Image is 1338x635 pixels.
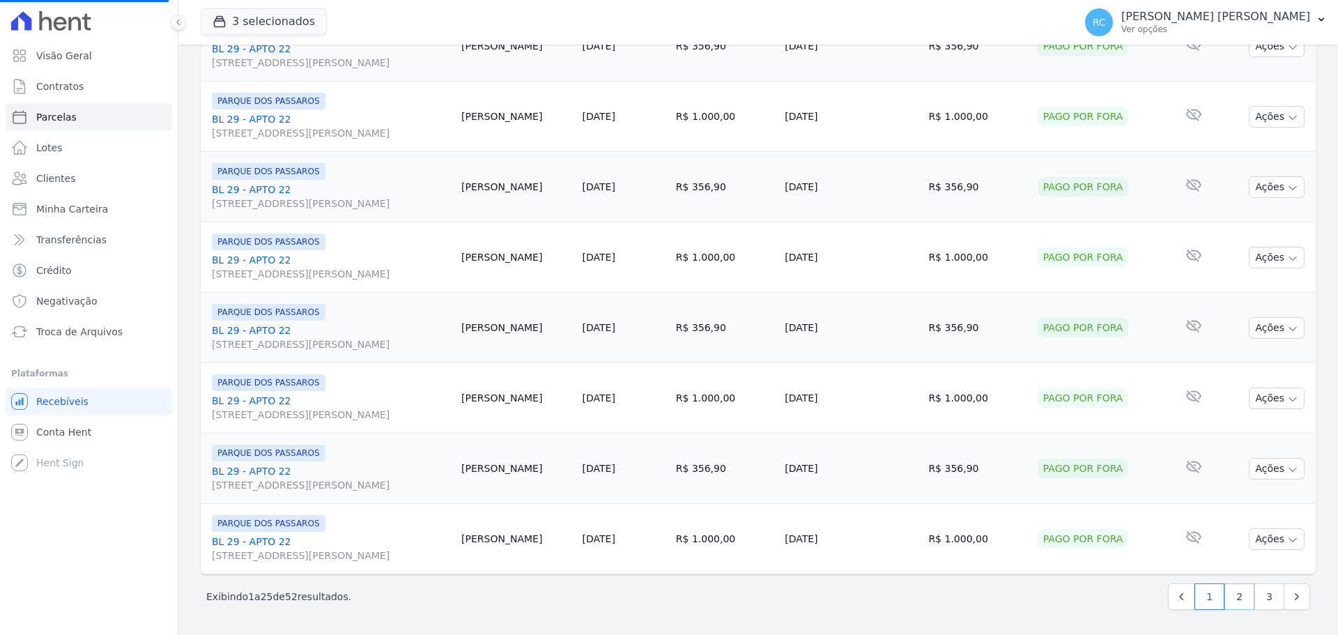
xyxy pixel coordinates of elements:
[923,434,1031,504] td: R$ 356,90
[923,152,1031,222] td: R$ 356,90
[779,504,923,574] td: [DATE]
[1254,583,1284,610] a: 3
[212,163,325,180] span: PARQUE DOS PASSAROS
[6,72,172,100] a: Contratos
[36,395,89,408] span: Recebíveis
[36,325,123,339] span: Troca de Arquivos
[779,152,923,222] td: [DATE]
[6,195,172,223] a: Minha Carteira
[456,82,577,152] td: [PERSON_NAME]
[36,49,92,63] span: Visão Geral
[1121,10,1310,24] p: [PERSON_NAME] [PERSON_NAME]
[923,293,1031,363] td: R$ 356,90
[248,591,254,602] span: 1
[670,363,779,434] td: R$ 1.000,00
[212,304,325,321] span: PARQUE DOS PASSAROS
[779,82,923,152] td: [DATE]
[583,322,615,333] a: [DATE]
[212,56,450,70] span: [STREET_ADDRESS][PERSON_NAME]
[779,11,923,82] td: [DATE]
[212,445,325,461] span: PARQUE DOS PASSAROS
[779,434,923,504] td: [DATE]
[1284,583,1310,610] a: Next
[670,434,779,504] td: R$ 356,90
[36,171,75,185] span: Clientes
[456,152,577,222] td: [PERSON_NAME]
[212,267,450,281] span: [STREET_ADDRESS][PERSON_NAME]
[212,337,450,351] span: [STREET_ADDRESS][PERSON_NAME]
[212,197,450,211] span: [STREET_ADDRESS][PERSON_NAME]
[212,374,325,391] span: PARQUE DOS PASSAROS
[212,464,450,492] a: BL 29 - APTO 22[STREET_ADDRESS][PERSON_NAME]
[36,233,107,247] span: Transferências
[212,112,450,140] a: BL 29 - APTO 22[STREET_ADDRESS][PERSON_NAME]
[1038,247,1129,267] div: Pago por fora
[1038,177,1129,197] div: Pago por fora
[779,293,923,363] td: [DATE]
[36,110,77,124] span: Parcelas
[1038,36,1129,56] div: Pago por fora
[456,504,577,574] td: [PERSON_NAME]
[212,93,325,109] span: PARQUE DOS PASSAROS
[1249,317,1305,339] button: Ações
[456,11,577,82] td: [PERSON_NAME]
[670,11,779,82] td: R$ 356,90
[1249,528,1305,550] button: Ações
[201,8,327,35] button: 3 selecionados
[36,79,84,93] span: Contratos
[6,226,172,254] a: Transferências
[36,425,91,439] span: Conta Hent
[670,504,779,574] td: R$ 1.000,00
[583,463,615,474] a: [DATE]
[923,11,1031,82] td: R$ 356,90
[1093,17,1106,27] span: RC
[212,515,325,532] span: PARQUE DOS PASSAROS
[1074,3,1338,42] button: RC [PERSON_NAME] [PERSON_NAME] Ver opções
[212,408,450,422] span: [STREET_ADDRESS][PERSON_NAME]
[583,181,615,192] a: [DATE]
[923,222,1031,293] td: R$ 1.000,00
[212,126,450,140] span: [STREET_ADDRESS][PERSON_NAME]
[36,294,98,308] span: Negativação
[583,533,615,544] a: [DATE]
[36,202,108,216] span: Minha Carteira
[583,252,615,263] a: [DATE]
[261,591,273,602] span: 25
[1038,107,1129,126] div: Pago por fora
[1194,583,1224,610] a: 1
[212,234,325,250] span: PARQUE DOS PASSAROS
[6,257,172,284] a: Crédito
[456,293,577,363] td: [PERSON_NAME]
[6,42,172,70] a: Visão Geral
[1038,388,1129,408] div: Pago por fora
[670,152,779,222] td: R$ 356,90
[1249,106,1305,128] button: Ações
[1249,458,1305,480] button: Ações
[6,318,172,346] a: Troca de Arquivos
[456,222,577,293] td: [PERSON_NAME]
[1249,247,1305,268] button: Ações
[1038,318,1129,337] div: Pago por fora
[1249,176,1305,198] button: Ações
[670,222,779,293] td: R$ 1.000,00
[670,82,779,152] td: R$ 1.000,00
[6,165,172,192] a: Clientes
[779,363,923,434] td: [DATE]
[212,253,450,281] a: BL 29 - APTO 22[STREET_ADDRESS][PERSON_NAME]
[6,103,172,131] a: Parcelas
[456,434,577,504] td: [PERSON_NAME]
[212,549,450,563] span: [STREET_ADDRESS][PERSON_NAME]
[923,504,1031,574] td: R$ 1.000,00
[1224,583,1254,610] a: 2
[1249,36,1305,57] button: Ações
[583,392,615,404] a: [DATE]
[6,134,172,162] a: Lotes
[36,263,72,277] span: Crédito
[456,363,577,434] td: [PERSON_NAME]
[1121,24,1310,35] p: Ver opções
[212,394,450,422] a: BL 29 - APTO 22[STREET_ADDRESS][PERSON_NAME]
[212,535,450,563] a: BL 29 - APTO 22[STREET_ADDRESS][PERSON_NAME]
[6,418,172,446] a: Conta Hent
[779,222,923,293] td: [DATE]
[11,365,167,382] div: Plataformas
